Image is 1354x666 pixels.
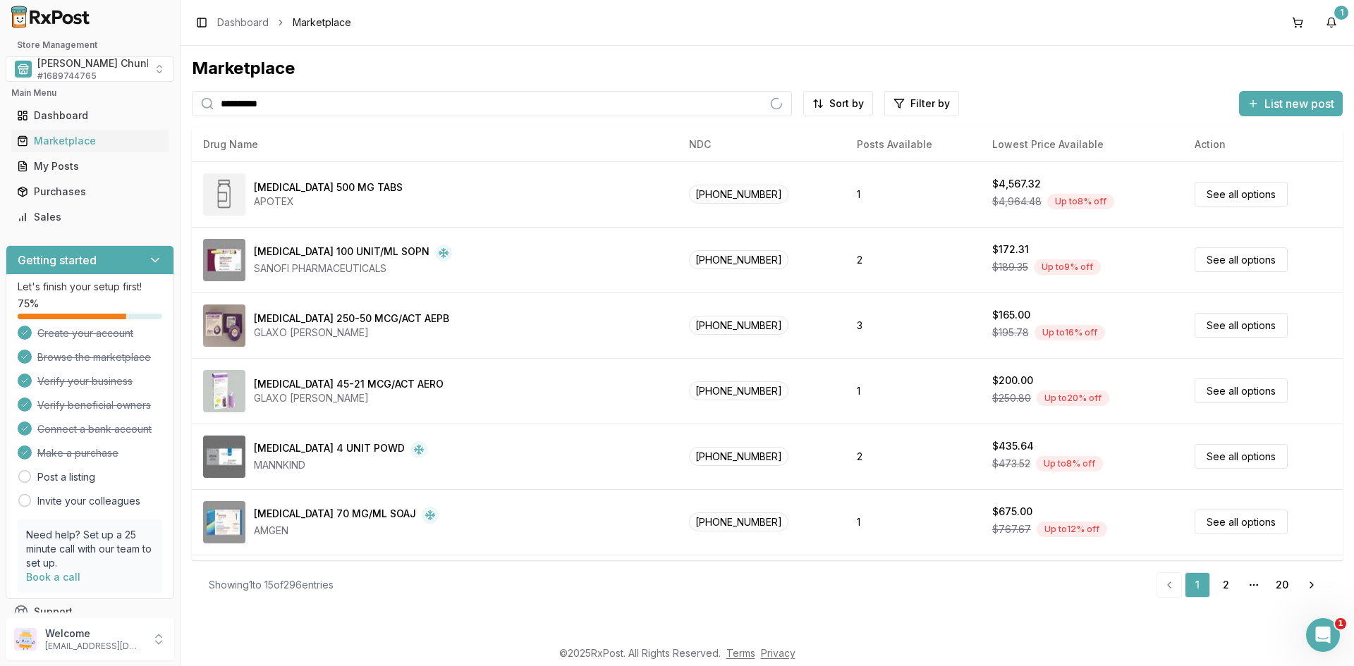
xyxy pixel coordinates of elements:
a: See all options [1195,313,1288,338]
p: Welcome [45,627,143,641]
span: $767.67 [992,522,1031,536]
a: Marketplace [11,128,169,154]
h2: Main Menu [11,87,169,99]
div: Purchases [17,185,163,199]
td: 3 [846,292,980,358]
nav: pagination [1157,572,1326,598]
a: 1 [1185,572,1210,598]
span: [PHONE_NUMBER] [689,447,788,466]
a: Post a listing [37,470,95,484]
img: Advair Diskus 250-50 MCG/ACT AEPB [203,304,245,347]
div: $172.31 [992,242,1029,257]
span: [PHONE_NUMBER] [689,316,788,335]
span: [PHONE_NUMBER] [689,185,788,204]
span: [PHONE_NUMBER] [689,381,788,400]
th: NDC [678,128,846,161]
span: [PHONE_NUMBER] [689,250,788,269]
div: My Posts [17,159,163,173]
span: Browse the marketplace [37,350,151,364]
button: Select a view [6,56,174,82]
a: Dashboard [217,16,269,30]
a: Book a call [26,571,80,583]
span: Verify your business [37,374,133,388]
div: Up to 9 % off [1034,259,1101,275]
div: GLAXO [PERSON_NAME] [254,326,449,340]
span: Verify beneficial owners [37,398,151,412]
span: Make a purchase [37,446,118,460]
td: 2 [846,227,980,292]
iframe: Intercom live chat [1306,618,1340,652]
img: Admelog SoloStar 100 UNIT/ML SOPN [203,239,245,281]
div: [MEDICAL_DATA] 100 UNIT/ML SOPN [254,245,429,261]
div: Up to 16 % off [1035,325,1105,340]
nav: breadcrumb [217,16,351,30]
img: Advair HFA 45-21 MCG/ACT AERO [203,370,245,412]
div: [MEDICAL_DATA] 500 MG TABS [254,180,403,195]
th: Drug Name [192,128,678,161]
span: $195.78 [992,326,1029,340]
div: Sales [17,210,163,224]
a: Dashboard [11,103,169,128]
div: Showing 1 to 15 of 296 entries [209,578,334,592]
button: Filter by [884,91,959,116]
div: MANNKIND [254,458,427,472]
span: 75 % [18,297,39,311]
span: 1 [1335,618,1346,629]
span: Sort by [829,97,864,111]
a: My Posts [11,154,169,179]
span: Connect a bank account [37,422,152,436]
div: $4,567.32 [992,177,1041,191]
div: $675.00 [992,505,1032,519]
div: $200.00 [992,374,1033,388]
a: Sales [11,204,169,230]
div: Up to 12 % off [1037,522,1107,537]
a: See all options [1195,378,1288,403]
img: Afrezza 4 UNIT POWD [203,436,245,478]
img: User avatar [14,628,37,650]
img: RxPost Logo [6,6,96,28]
a: See all options [1195,444,1288,469]
a: 2 [1213,572,1238,598]
a: Terms [726,647,755,659]
a: Purchases [11,179,169,204]
div: Marketplace [17,134,163,148]
div: [MEDICAL_DATA] 70 MG/ML SOAJ [254,507,416,524]
p: Let's finish your setup first! [18,280,162,294]
th: Action [1183,128,1343,161]
div: AMGEN [254,524,439,538]
td: 1 [846,161,980,227]
button: Sales [6,206,174,228]
a: 20 [1269,572,1295,598]
div: [MEDICAL_DATA] 4 UNIT POWD [254,441,405,458]
p: Need help? Set up a 25 minute call with our team to set up. [26,528,154,570]
th: Posts Available [846,128,980,161]
span: Create your account [37,326,133,340]
span: [PHONE_NUMBER] [689,512,788,531]
button: Sort by [803,91,873,116]
div: Up to 8 % off [1036,456,1103,471]
div: 1 [1334,6,1348,20]
div: Up to 20 % off [1037,390,1109,406]
span: [PERSON_NAME] Chunk Pharmacy [37,56,204,70]
td: 1 [846,489,980,555]
button: 1 [1320,11,1343,34]
a: See all options [1195,247,1288,272]
button: List new post [1239,91,1343,116]
button: My Posts [6,155,174,178]
button: Dashboard [6,104,174,127]
div: $165.00 [992,308,1030,322]
span: # 1689744765 [37,70,97,82]
h2: Store Management [6,39,174,51]
a: Privacy [761,647,795,659]
h3: Getting started [18,252,97,269]
img: Aimovig 70 MG/ML SOAJ [203,501,245,543]
button: Purchases [6,180,174,203]
div: $435.64 [992,439,1034,453]
div: SANOFI PHARMACEUTICALS [254,261,452,276]
td: 2 [846,424,980,489]
div: Dashboard [17,109,163,123]
button: Marketplace [6,130,174,152]
div: Marketplace [192,57,1343,80]
span: List new post [1264,95,1334,112]
span: $473.52 [992,457,1030,471]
